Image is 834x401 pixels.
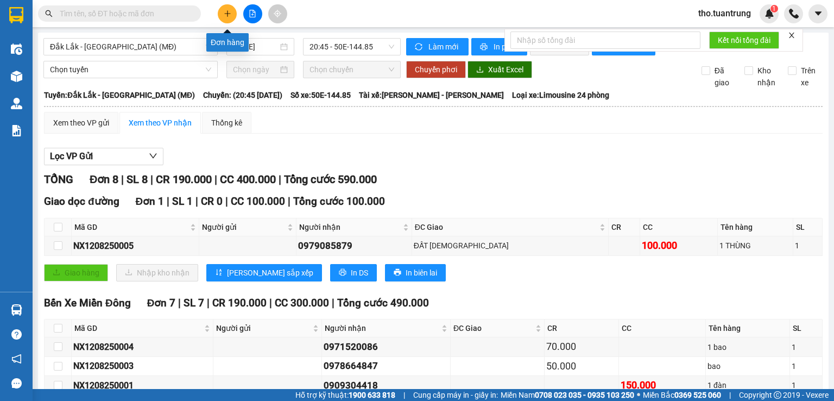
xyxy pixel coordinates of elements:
td: NX1208250005 [72,236,199,255]
span: | [121,173,124,186]
button: uploadGiao hàng [44,264,108,281]
span: file-add [249,10,256,17]
span: printer [480,43,489,52]
div: 0971520086 [324,340,448,354]
th: CR [545,319,619,337]
span: printer [339,268,346,277]
span: 1 [772,5,776,12]
button: Kết nối tổng đài [709,32,779,49]
span: copyright [774,391,781,399]
span: TỔNG [44,173,73,186]
span: | [279,173,281,186]
td: NX1208250004 [72,337,213,356]
strong: 0708 023 035 - 0935 103 250 [535,391,634,399]
span: | [288,195,290,208]
span: printer [394,268,401,277]
div: 0979085879 [298,239,410,253]
span: SL 7 [184,297,204,309]
span: | [403,389,405,401]
div: 0978664847 [324,359,448,373]
span: ⚪️ [637,393,640,397]
th: CR [609,218,640,236]
span: CR 190.000 [156,173,212,186]
span: aim [274,10,281,17]
td: NX1208250003 [72,357,213,376]
span: | [729,389,731,401]
img: icon-new-feature [764,9,774,18]
div: 0909304418 [324,378,448,393]
span: Mã GD [74,221,188,233]
span: Xuất Excel [488,64,523,76]
span: tho.tuantrung [690,7,760,20]
th: Tên hàng [718,218,793,236]
span: 20:45 - 50E-144.85 [309,39,395,55]
span: Tổng cước 590.000 [284,173,377,186]
span: Trên xe [797,65,823,89]
strong: 0369 525 060 [674,391,721,399]
div: Thống kê [211,117,242,129]
td: NX1208250001 [72,376,213,395]
div: NX1208250003 [73,359,211,373]
span: Lọc VP Gửi [50,149,93,163]
span: Chọn tuyến [50,61,211,78]
b: Tuyến: Đắk Lắk - [GEOGRAPHIC_DATA] (MĐ) [44,91,195,99]
span: | [178,297,181,309]
span: Chuyến: (20:45 [DATE]) [203,89,282,101]
span: Hỗ trợ kỹ thuật: [295,389,395,401]
input: 12/08/2025 [233,41,277,53]
span: In DS [351,267,368,279]
button: file-add [243,4,262,23]
th: CC [619,319,706,337]
span: | [195,195,198,208]
span: | [269,297,272,309]
th: SL [790,319,823,337]
div: 1 [795,240,820,252]
span: Đã giao [710,65,737,89]
span: Bến Xe Miền Đông [44,297,131,309]
span: | [214,173,217,186]
span: CC 300.000 [275,297,329,309]
button: sort-ascending[PERSON_NAME] sắp xếp [206,264,322,281]
span: Kho nhận [753,65,780,89]
span: Người gửi [202,221,285,233]
span: CC 400.000 [220,173,276,186]
input: Chọn ngày [233,64,277,76]
button: aim [268,4,287,23]
span: plus [224,10,231,17]
span: SL 8 [127,173,148,186]
div: NX1208250005 [73,239,197,253]
span: sync [415,43,424,52]
span: Làm mới [428,41,460,53]
strong: 1900 633 818 [349,391,395,399]
span: | [167,195,169,208]
sup: 1 [770,5,778,12]
div: Xem theo VP gửi [53,117,109,129]
span: [PERSON_NAME] sắp xếp [227,267,313,279]
span: Người nhận [325,322,439,334]
div: 1 đàn [707,379,788,391]
button: Chuyển phơi [406,61,466,78]
div: 100.000 [642,238,716,253]
th: SL [793,218,823,236]
div: ĐẤT [DEMOGRAPHIC_DATA] [414,240,606,252]
button: printerIn DS [330,264,377,281]
span: | [150,173,153,186]
div: 50.000 [546,359,617,374]
span: Người gửi [216,322,310,334]
button: Lọc VP Gửi [44,148,163,165]
span: search [45,10,53,17]
span: question-circle [11,329,22,340]
span: In phơi [494,41,519,53]
button: plus [218,4,237,23]
div: bao [707,360,788,372]
span: CC 100.000 [231,195,285,208]
span: Kết nối tổng đài [718,34,770,46]
span: Người nhận [299,221,401,233]
button: printerIn phơi [471,38,527,55]
div: 1 THÙNG [719,240,791,252]
span: Tổng cước 490.000 [337,297,429,309]
span: download [476,66,484,74]
div: 70.000 [546,339,617,354]
th: Tên hàng [706,319,790,337]
button: syncLàm mới [406,38,469,55]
